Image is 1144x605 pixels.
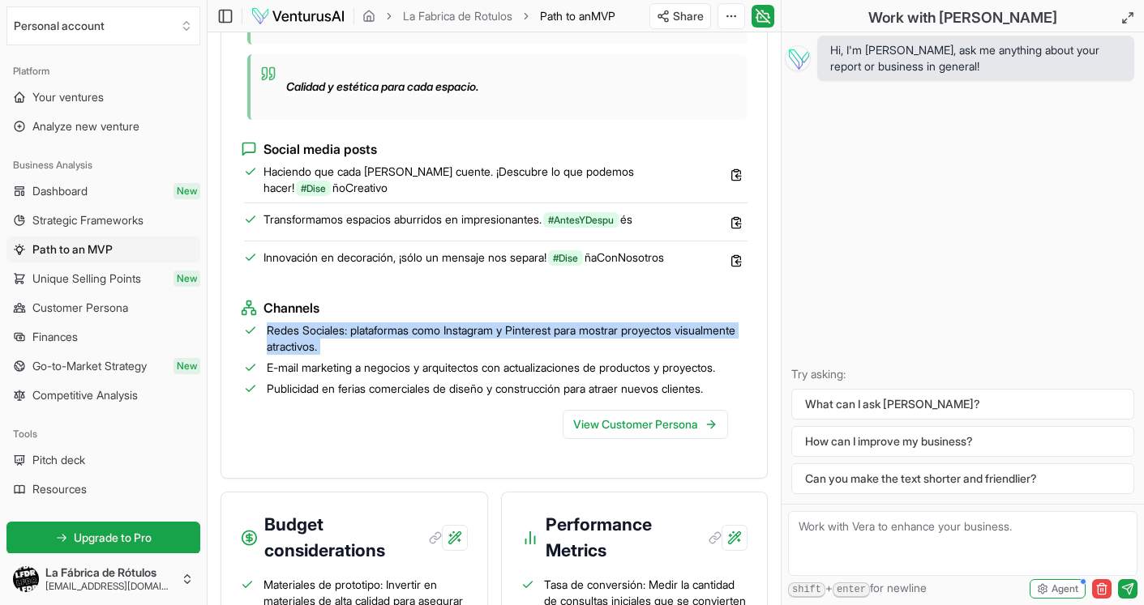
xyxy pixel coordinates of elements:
span: Share [673,8,704,24]
p: Calidad y estética para cada espacio. [286,79,479,95]
span: #Dise [296,181,331,196]
div: Business Analysis [6,152,200,178]
span: [EMAIL_ADDRESS][DOMAIN_NAME] [45,580,174,593]
span: Haciendo que cada [PERSON_NAME] cuente. ¡Descubre lo que podemos hacer! ñoCreativo [264,164,709,196]
span: Your ventures [32,89,104,105]
a: Strategic Frameworks [6,207,200,233]
a: Your ventures [6,84,200,110]
span: Dashboard [32,183,88,199]
span: Innovación en decoración, ¡sólo un mensaje nos separa! ñaConNosotros [264,249,664,266]
span: Upgrade to Pro [74,530,152,546]
a: La Fabrica de Rotulos [403,8,512,24]
span: Finances [32,329,78,345]
span: Resources [32,481,87,497]
span: Hi, I'm [PERSON_NAME], ask me anything about your report or business in general! [830,42,1121,75]
button: Agent [1030,579,1086,599]
button: What can I ask [PERSON_NAME]? [791,389,1134,420]
p: Try asking: [791,366,1134,382]
button: How can I improve my business? [791,426,1134,457]
h3: Performance Metrics [546,512,722,564]
a: Competitive Analysis [6,382,200,408]
span: Transformamos espacios aburridos en impresionantes. és [264,211,632,228]
span: New [174,358,200,374]
button: Share [649,3,711,29]
img: ACg8ocLpVGY_CZecl7sgZw2S3-Fi2qbUh63FiK9OQSFsWm-2MrE2FtLQ=s96-c [13,566,39,592]
button: La Fábrica de Rótulos[EMAIL_ADDRESS][DOMAIN_NAME] [6,560,200,599]
a: Finances [6,324,200,350]
span: Unique Selling Points [32,271,141,287]
span: Social media posts [264,139,377,159]
span: Analyze new venture [32,118,139,134]
span: Pitch deck [32,452,85,468]
a: Upgrade to Pro [6,522,200,554]
span: Redes Sociales: plataformas como Instagram y Pinterest para mostrar proyectos visualmente atracti... [267,322,748,355]
span: #Dise [548,250,583,266]
a: DashboardNew [6,178,200,204]
a: Path to an MVP [6,236,200,262]
a: Pitch deck [6,447,200,473]
span: + for newline [788,580,927,598]
span: Competitive Analysis [32,387,138,403]
kbd: shift [788,582,825,598]
span: Go-to-Market Strategy [32,358,147,374]
span: #AntesYDespu [543,212,619,228]
a: Unique Selling PointsNew [6,266,200,292]
button: Can you make the text shorter and friendlier? [791,463,1134,494]
span: Path to an MVP [32,241,113,258]
a: Analyze new venture [6,113,200,139]
span: Path to an [540,9,591,23]
div: Platform [6,58,200,84]
img: logo [251,6,345,26]
a: View Customer Persona [563,410,728,439]
span: New [174,183,200,199]
h2: Work with [PERSON_NAME] [868,6,1057,29]
span: Strategic Frameworks [32,212,144,228]
a: Customer Persona [6,295,200,321]
nav: breadcrumb [362,8,615,24]
span: New [174,271,200,287]
h3: Budget considerations [264,512,442,564]
a: Resources [6,476,200,502]
span: Path to anMVP [540,8,615,24]
span: Customer Persona [32,300,128,316]
a: Go-to-Market StrategyNew [6,353,200,379]
button: Select an organization [6,6,200,45]
kbd: enter [833,582,870,598]
img: Vera [785,45,811,71]
span: Publicidad en ferias comerciales de diseño y construcción para atraer nuevos clientes. [267,381,703,397]
div: Tools [6,421,200,447]
span: La Fábrica de Rótulos [45,565,174,580]
span: E-mail marketing a negocios y arquitectos con actualizaciones de productos y proyectos. [267,360,715,376]
span: Channels [264,298,319,317]
span: Agent [1052,582,1078,595]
